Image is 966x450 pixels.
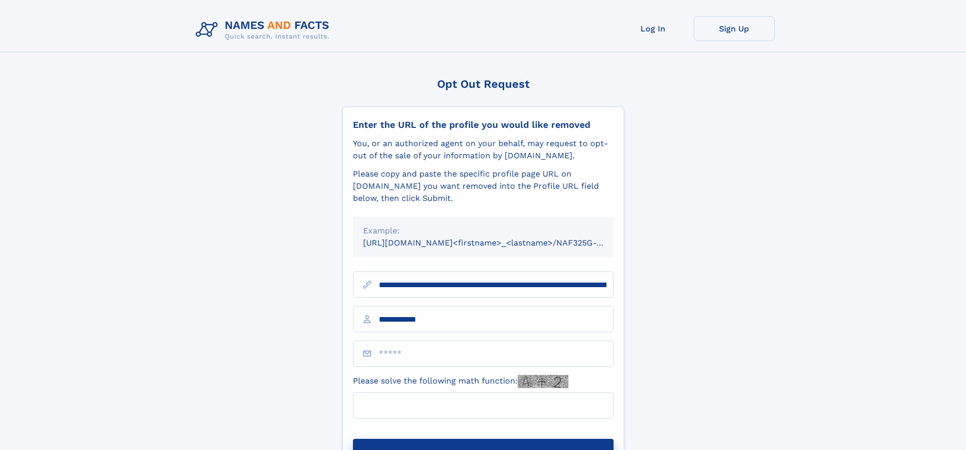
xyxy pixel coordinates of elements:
div: You, or an authorized agent on your behalf, may request to opt-out of the sale of your informatio... [353,137,614,162]
a: Log In [613,16,694,41]
img: Logo Names and Facts [192,16,338,44]
a: Sign Up [694,16,775,41]
div: Enter the URL of the profile you would like removed [353,119,614,130]
div: Opt Out Request [342,78,624,90]
small: [URL][DOMAIN_NAME]<firstname>_<lastname>/NAF325G-xxxxxxxx [363,238,633,248]
label: Please solve the following math function: [353,375,568,388]
div: Example: [363,225,603,237]
div: Please copy and paste the specific profile page URL on [DOMAIN_NAME] you want removed into the Pr... [353,168,614,204]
